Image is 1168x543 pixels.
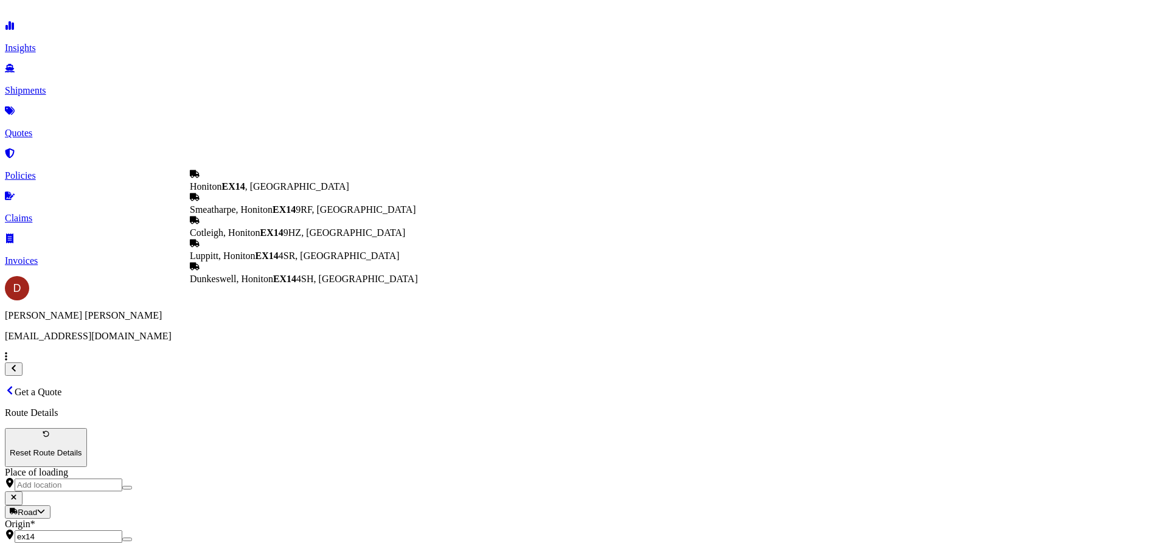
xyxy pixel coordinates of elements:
b: EX14 [221,181,245,192]
p: Reset Route Details [10,448,82,457]
b: EX14 [273,274,296,284]
p: Shipments [5,85,1163,96]
span: Smeatharpe, Honiton 9RF, [GEOGRAPHIC_DATA] [190,204,416,215]
p: Route Details [5,407,1163,418]
p: Invoices [5,255,1163,266]
input: Place of loading [15,479,122,491]
p: Quotes [5,128,1163,139]
input: Origin [15,530,122,543]
p: [EMAIL_ADDRESS][DOMAIN_NAME] [5,331,1163,342]
div: Origin [5,519,1163,530]
p: Claims [5,213,1163,224]
b: EX14 [273,204,296,215]
div: Place of loading [5,467,1163,478]
button: Select transport [5,505,50,519]
div: Show suggestions [190,169,418,285]
b: EX14 [255,251,279,261]
p: [PERSON_NAME] [PERSON_NAME] [5,310,1163,321]
span: D [13,282,21,294]
span: Road [18,508,37,517]
p: Policies [5,170,1163,181]
b: EX14 [260,227,283,238]
span: Dunkeswell, Honiton 4SH, [GEOGRAPHIC_DATA] [190,274,418,284]
p: Get a Quote [5,386,1163,398]
span: Cotleigh, Honiton 9HZ, [GEOGRAPHIC_DATA] [190,227,405,238]
span: Honiton , [GEOGRAPHIC_DATA] [190,181,349,192]
button: Show suggestions [122,538,132,541]
p: Insights [5,43,1163,54]
span: Luppitt, Honiton 4SR, [GEOGRAPHIC_DATA] [190,251,400,261]
button: Show suggestions [122,486,132,489]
